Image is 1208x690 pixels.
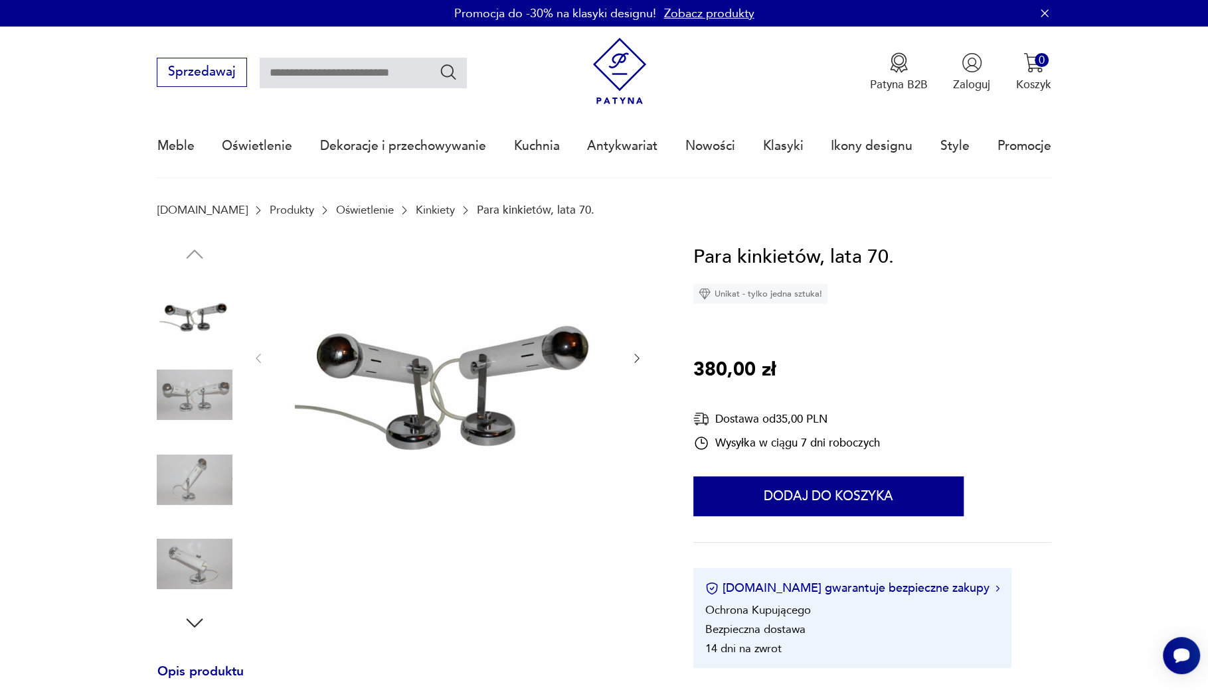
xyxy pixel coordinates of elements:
[1016,52,1051,92] button: 0Koszyk
[763,115,804,176] a: Klasyki
[157,526,232,602] img: Zdjęcie produktu Para kinkietów, lata 70.
[953,77,990,92] p: Zaloguj
[222,115,292,176] a: Oświetlenie
[693,355,776,385] p: 380,00 zł
[705,641,782,656] li: 14 dni na zwrot
[685,115,735,176] a: Nowości
[269,204,313,216] a: Produkty
[962,52,982,73] img: Ikonka użytkownika
[1016,77,1051,92] p: Koszyk
[693,476,964,516] button: Dodaj do koszyka
[699,288,711,300] img: Ikona diamentu
[1163,637,1200,674] iframe: Smartsupp widget button
[415,204,454,216] a: Kinkiety
[157,273,232,348] img: Zdjęcie produktu Para kinkietów, lata 70.
[705,602,811,618] li: Ochrona Kupującego
[997,115,1051,176] a: Promocje
[587,115,657,176] a: Antykwariat
[157,115,194,176] a: Meble
[513,115,559,176] a: Kuchnia
[476,204,594,216] p: Para kinkietów, lata 70.
[439,62,458,82] button: Szukaj
[454,5,656,22] p: Promocja do -30% na klasyki designu!
[889,52,909,73] img: Ikona medalu
[705,582,719,595] img: Ikona certyfikatu
[693,435,880,451] div: Wysyłka w ciągu 7 dni roboczych
[870,77,928,92] p: Patyna B2B
[282,242,614,472] img: Zdjęcie produktu Para kinkietów, lata 70.
[953,52,990,92] button: Zaloguj
[586,38,653,105] img: Patyna - sklep z meblami i dekoracjami vintage
[693,411,880,427] div: Dostawa od 35,00 PLN
[1035,53,1049,67] div: 0
[157,204,247,216] a: [DOMAIN_NAME]
[1023,52,1044,73] img: Ikona koszyka
[870,52,928,92] a: Ikona medaluPatyna B2B
[664,5,754,22] a: Zobacz produkty
[157,58,246,87] button: Sprzedawaj
[995,585,999,592] img: Ikona strzałki w prawo
[157,68,246,78] a: Sprzedawaj
[320,115,486,176] a: Dekoracje i przechowywanie
[157,442,232,517] img: Zdjęcie produktu Para kinkietów, lata 70.
[335,204,393,216] a: Oświetlenie
[705,580,999,596] button: [DOMAIN_NAME] gwarantuje bezpieczne zakupy
[693,411,709,427] img: Ikona dostawy
[705,622,806,637] li: Bezpieczna dostawa
[157,357,232,433] img: Zdjęcie produktu Para kinkietów, lata 70.
[693,284,827,304] div: Unikat - tylko jedna sztuka!
[831,115,912,176] a: Ikony designu
[693,242,894,273] h1: Para kinkietów, lata 70.
[870,52,928,92] button: Patyna B2B
[940,115,970,176] a: Style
